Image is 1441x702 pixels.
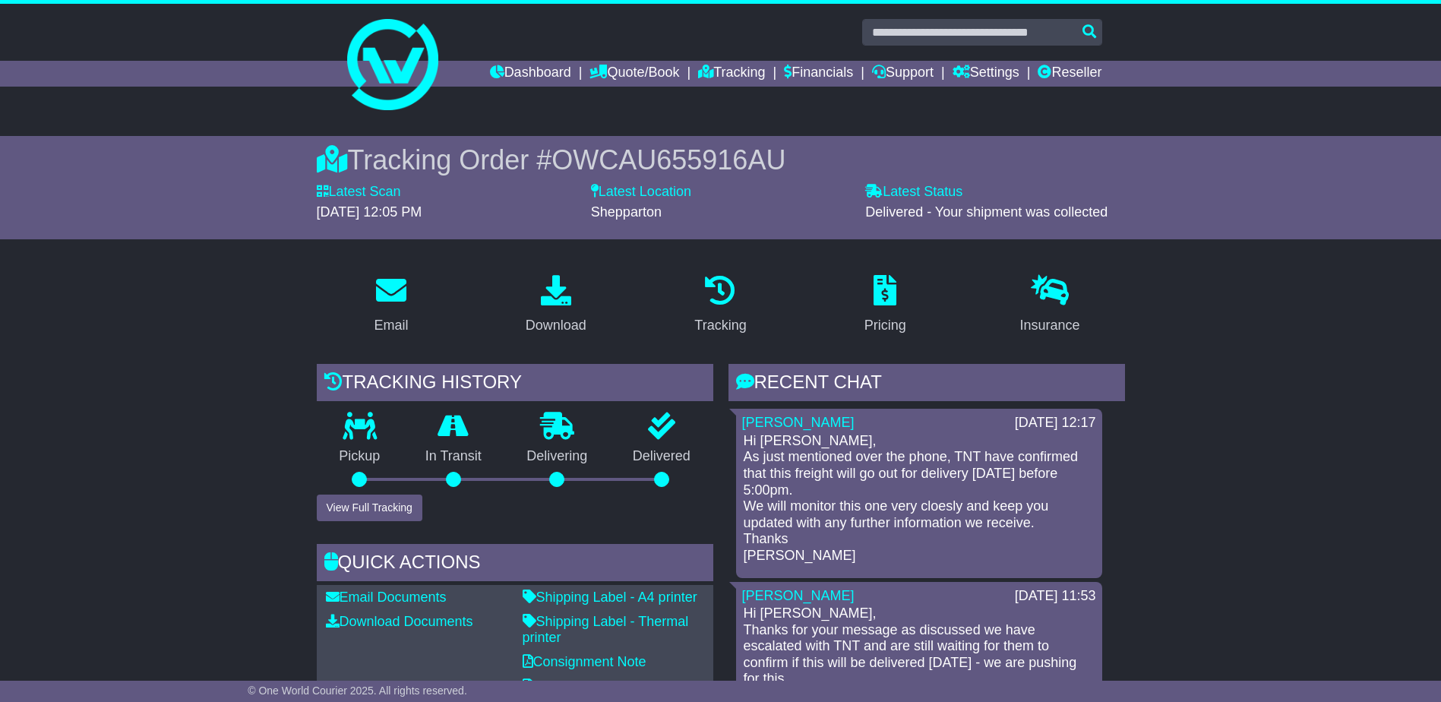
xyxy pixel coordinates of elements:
a: Settings [953,61,1019,87]
a: Support [872,61,934,87]
label: Latest Status [865,184,962,201]
a: Insurance [1010,270,1090,341]
span: © One World Courier 2025. All rights reserved. [248,685,467,697]
div: Tracking Order # [317,144,1125,176]
div: [DATE] 12:17 [1015,415,1096,432]
a: Original Address Label [523,678,671,694]
p: Pickup [317,448,403,465]
div: Tracking history [317,364,713,405]
label: Latest Location [591,184,691,201]
div: Email [374,315,408,336]
p: In Transit [403,448,504,465]
span: OWCAU655916AU [551,144,785,175]
a: Pricing [855,270,916,341]
a: Reseller [1038,61,1101,87]
span: Delivered - Your shipment was collected [865,204,1108,220]
div: Download [526,315,586,336]
span: Shepparton [591,204,662,220]
a: Consignment Note [523,654,646,669]
div: Pricing [864,315,906,336]
div: Quick Actions [317,544,713,585]
div: Insurance [1020,315,1080,336]
p: Hi [PERSON_NAME], As just mentioned over the phone, TNT have confirmed that this freight will go ... [744,433,1095,564]
a: Tracking [684,270,756,341]
div: [DATE] 11:53 [1015,588,1096,605]
a: Shipping Label - Thermal printer [523,614,689,646]
a: Download Documents [326,614,473,629]
a: [PERSON_NAME] [742,588,855,603]
p: Delivered [610,448,713,465]
button: View Full Tracking [317,495,422,521]
a: Tracking [698,61,765,87]
a: Dashboard [490,61,571,87]
label: Latest Scan [317,184,401,201]
p: Delivering [504,448,611,465]
a: [PERSON_NAME] [742,415,855,430]
a: Download [516,270,596,341]
div: Tracking [694,315,746,336]
a: Financials [784,61,853,87]
span: [DATE] 12:05 PM [317,204,422,220]
a: Quote/Book [589,61,679,87]
a: Shipping Label - A4 printer [523,590,697,605]
a: Email Documents [326,590,447,605]
a: Email [364,270,418,341]
div: RECENT CHAT [728,364,1125,405]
